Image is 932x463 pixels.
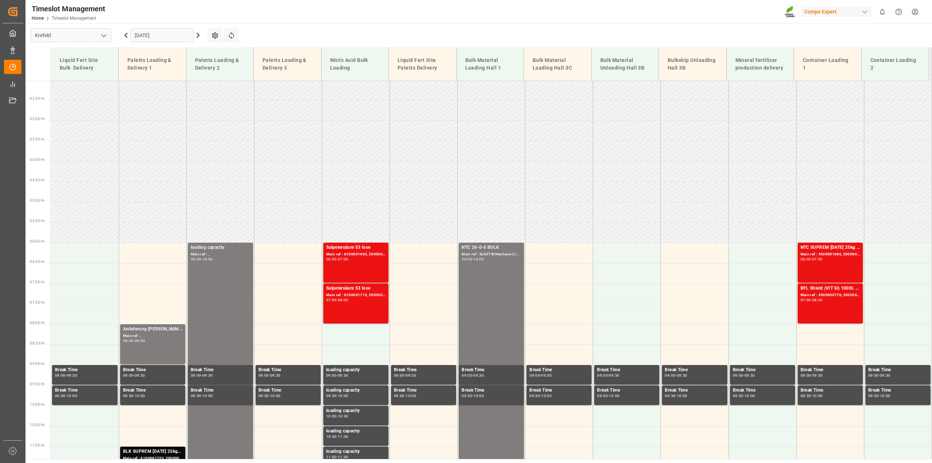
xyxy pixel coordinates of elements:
button: show 0 new notifications [874,4,890,20]
div: 10:00 [541,394,552,397]
div: 09:30 [541,374,552,377]
div: 09:30 [868,394,879,397]
div: 11:00 [338,435,348,438]
div: - [337,415,338,418]
div: Break Time [55,387,115,394]
input: DD.MM.YYYY [130,28,194,42]
div: - [201,374,202,377]
div: Paletts Loading & Delivery 1 [125,54,180,75]
span: 03:00 Hr [30,117,45,121]
div: 09:30 [473,374,484,377]
div: Main ref : 6100001715, 2000001426 [326,292,386,298]
div: NTC SUPREM [DATE] 25kg (x42) INT [801,244,860,251]
div: Break Time [258,366,318,374]
span: 04:30 Hr [30,178,45,182]
span: 03:30 Hr [30,137,45,141]
div: 09:00 [665,374,675,377]
div: Break Time [801,366,860,374]
div: - [133,339,134,342]
div: - [201,394,202,397]
div: 09:00 [868,374,879,377]
input: Type to search/select [31,28,111,42]
div: Main ref : , [123,333,182,339]
div: Break Time [801,387,860,394]
div: Break Time [123,366,182,374]
div: 08:00 [123,339,134,342]
span: 06:30 Hr [30,260,45,264]
div: loading capacity [326,407,386,415]
div: 10:00 [270,394,281,397]
div: - [337,374,338,377]
div: 06:00 [801,258,811,261]
div: 09:00 [462,374,472,377]
div: Liquid Fert Site Paletts Delivery [395,54,450,75]
div: 18:00 [473,258,484,261]
div: Main ref : 6100001663, 2000001411 [326,251,386,258]
div: - [540,394,541,397]
div: 10:00 [609,394,619,397]
div: 09:00 [123,374,134,377]
div: 10:00 [202,394,213,397]
div: 10:00 [67,394,77,397]
div: Break Time [868,387,928,394]
div: BFL Shield (VIT Si) 1000L IBC TRBFL CEREALS SL 10L (x60) TR (KRE) MTO [801,285,860,292]
div: 08:00 [338,298,348,302]
div: 10:00 [880,394,890,397]
div: Break Time [462,387,521,394]
div: Break Time [529,366,589,374]
span: 09:00 Hr [30,362,45,366]
div: Nitric Acid Bulk Loading [327,54,383,75]
div: 09:00 [135,339,145,342]
div: 09:00 [326,374,337,377]
div: Main ref : , [191,251,250,258]
div: - [608,394,609,397]
div: - [879,374,880,377]
span: 08:30 Hr [30,341,45,345]
div: 09:30 [326,394,337,397]
div: 10:00 [745,394,755,397]
div: Break Time [394,387,453,394]
span: 09:30 Hr [30,382,45,386]
div: 09:30 [462,394,472,397]
span: 10:00 Hr [30,403,45,407]
div: loading capacity [326,448,386,455]
div: Anlieferung [PERSON_NAME] [123,326,182,333]
div: loading capacity [191,244,250,251]
div: 10:30 [338,415,348,418]
div: 07:00 [338,258,348,261]
div: - [337,258,338,261]
div: - [269,394,270,397]
div: 09:30 [123,394,134,397]
div: 10:00 [326,415,337,418]
div: Main ref : 4500000776, 2000000607 [801,292,860,298]
div: 10:00 [677,394,687,397]
div: Break Time [258,387,318,394]
span: 06:00 Hr [30,239,45,243]
div: Liquid Fert Site Bulk Delivery [57,54,112,75]
div: - [201,258,202,261]
div: Salpetersäure 53 lose [326,244,386,251]
div: Break Time [191,387,250,394]
div: 09:00 [394,374,404,377]
div: 09:30 [191,394,201,397]
span: 05:30 Hr [30,219,45,223]
span: 08:00 Hr [30,321,45,325]
div: 09:00 [733,374,743,377]
div: - [337,394,338,397]
div: Break Time [394,366,453,374]
div: - [472,374,473,377]
div: 09:30 [880,374,890,377]
div: - [811,258,812,261]
div: - [404,374,406,377]
div: - [337,455,338,459]
div: 18:00 [202,258,213,261]
div: Break Time [529,387,589,394]
div: 06:00 [191,258,201,261]
div: 07:00 [801,298,811,302]
div: loading capacity [326,387,386,394]
div: Break Time [597,366,656,374]
div: Timeslot Management [32,3,105,14]
a: Home [32,16,44,21]
div: 07:00 [812,258,823,261]
div: - [133,394,134,397]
